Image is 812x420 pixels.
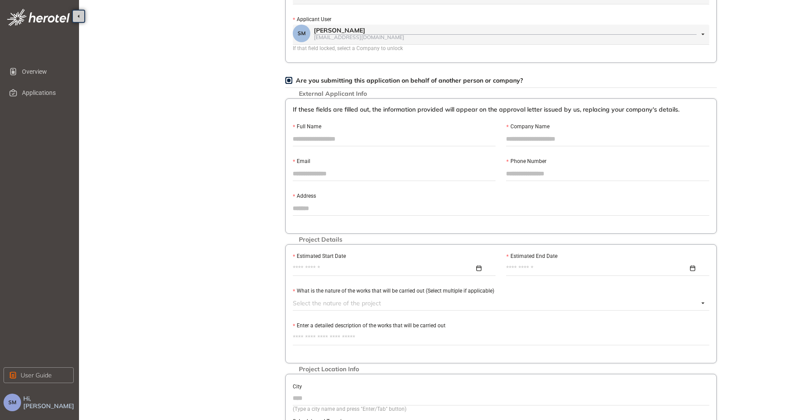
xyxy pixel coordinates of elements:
[8,399,16,406] span: SM
[4,367,74,383] button: User Guide
[293,405,709,413] div: (Type a city name and press "Enter/Tab" button)
[23,395,75,410] span: Hi, [PERSON_NAME]
[293,264,474,273] input: Estimated Start Date
[293,383,302,391] label: City
[293,157,310,166] label: Email
[293,287,494,295] label: What is the nature of the works that will be carried out (Select multiple if applicable)
[506,123,549,131] label: Company Name
[314,27,697,34] div: [PERSON_NAME]
[506,157,546,166] label: Phone Number
[293,252,346,261] label: Estimated Start Date
[298,30,305,36] span: SM
[293,44,709,53] div: If that field locked, select a Company to unlock
[506,264,688,273] input: Estimated End Date
[21,370,52,380] span: User Guide
[314,34,697,40] div: [EMAIL_ADDRESS][DOMAIN_NAME]
[293,123,321,131] label: Full Name
[293,192,316,200] label: Address
[506,252,557,261] label: Estimated End Date
[293,202,709,215] input: Address
[506,132,709,145] input: Company Name
[506,167,709,180] input: Phone Number
[22,63,67,80] span: Overview
[293,15,331,24] label: Applicant User
[295,366,363,373] span: Project Location Info
[293,331,709,345] textarea: Enter a detailed description of the works that will be carried out
[295,236,347,243] span: Project Details
[296,76,523,84] span: Are you submitting this application on behalf of another person or company?
[293,391,709,405] input: City
[295,90,371,98] span: External Applicant Info
[293,106,709,122] div: If these fields are filled out, the information provided will appear on the approval letter issue...
[293,167,496,180] input: Email
[4,394,21,411] button: SM
[293,132,496,145] input: Full Name
[7,9,70,26] img: logo
[22,84,67,101] span: Applications
[293,322,446,330] label: Enter a detailed description of the works that will be carried out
